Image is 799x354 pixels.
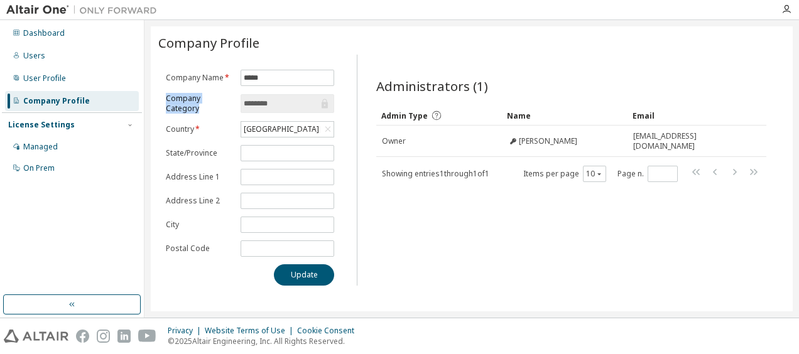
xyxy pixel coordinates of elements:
[76,330,89,343] img: facebook.svg
[168,336,362,346] p: © 2025 Altair Engineering, Inc. All Rights Reserved.
[166,148,233,158] label: State/Province
[382,136,406,146] span: Owner
[166,124,233,134] label: Country
[117,330,131,343] img: linkedin.svg
[507,105,622,126] div: Name
[519,136,577,146] span: [PERSON_NAME]
[4,330,68,343] img: altair_logo.svg
[23,96,90,106] div: Company Profile
[633,131,729,151] span: [EMAIL_ADDRESS][DOMAIN_NAME]
[97,330,110,343] img: instagram.svg
[158,34,259,51] span: Company Profile
[205,326,297,336] div: Website Terms of Use
[23,163,55,173] div: On Prem
[23,142,58,152] div: Managed
[586,169,603,179] button: 10
[297,326,362,336] div: Cookie Consent
[166,196,233,206] label: Address Line 2
[6,4,163,16] img: Altair One
[166,94,233,114] label: Company Category
[617,166,678,182] span: Page n.
[138,330,156,343] img: youtube.svg
[23,28,65,38] div: Dashboard
[23,73,66,83] div: User Profile
[166,244,233,254] label: Postal Code
[242,122,321,136] div: [GEOGRAPHIC_DATA]
[166,172,233,182] label: Address Line 1
[274,264,334,286] button: Update
[166,220,233,230] label: City
[633,105,730,126] div: Email
[241,122,334,137] div: [GEOGRAPHIC_DATA]
[376,77,488,95] span: Administrators (1)
[523,166,606,182] span: Items per page
[23,51,45,61] div: Users
[166,73,233,83] label: Company Name
[382,168,489,179] span: Showing entries 1 through 1 of 1
[381,110,428,121] span: Admin Type
[8,120,75,130] div: License Settings
[168,326,205,336] div: Privacy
